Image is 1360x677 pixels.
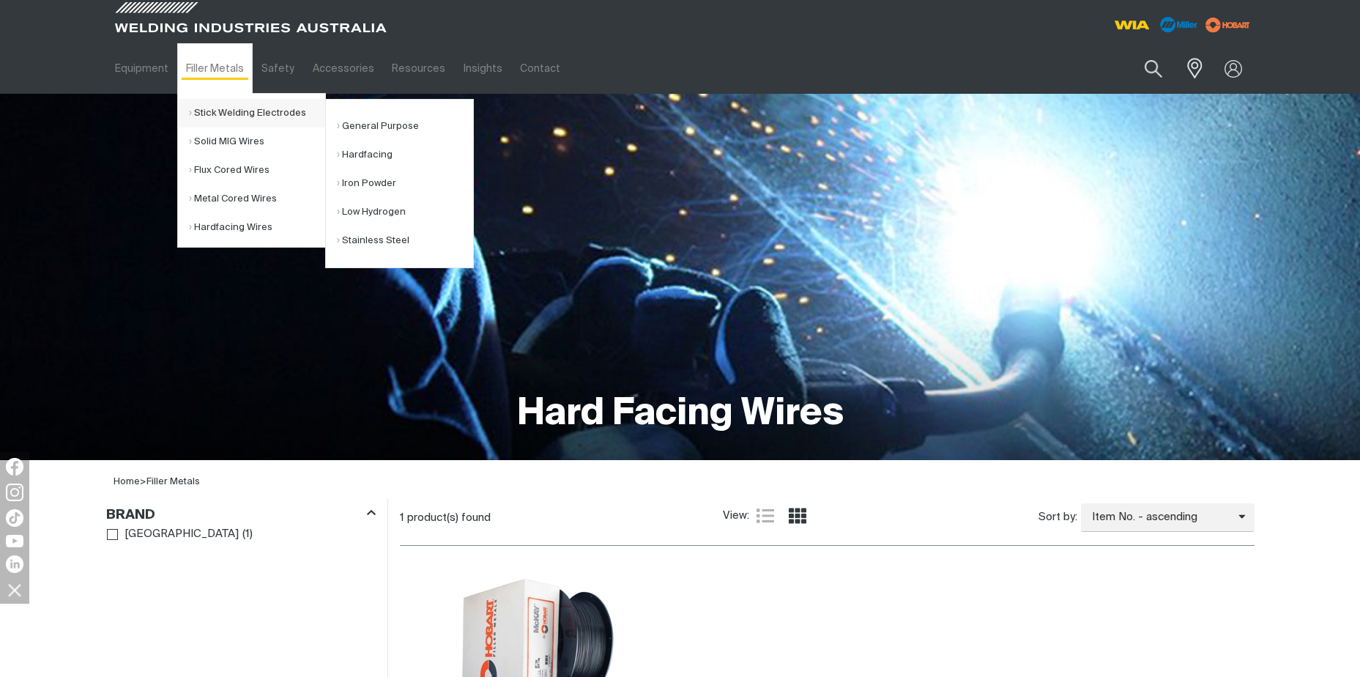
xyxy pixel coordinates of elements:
ul: Brand [107,525,375,544]
a: Metal Cored Wires [189,185,325,213]
a: Low Hydrogen [337,198,473,226]
span: [GEOGRAPHIC_DATA] [125,526,239,543]
ul: Filler Metals Submenu [177,93,326,248]
span: Sort by: [1038,509,1077,526]
a: Filler Metals [146,477,200,487]
h1: Hard Facing Wires [517,391,844,438]
div: 1 [400,511,723,525]
a: Safety [253,43,303,94]
img: YouTube [6,535,23,547]
span: ( 1 ) [242,526,253,543]
span: Item No. - ascending [1081,509,1238,526]
a: Iron Powder [337,169,473,198]
a: Flux Cored Wires [189,156,325,185]
a: Solid MIG Wires [189,127,325,156]
a: Hardfacing Wires [189,213,325,242]
a: Contact [511,43,569,94]
aside: Filters [106,499,376,545]
a: Resources [383,43,454,94]
a: Stainless Steel [337,226,473,255]
a: Equipment [106,43,177,94]
a: [GEOGRAPHIC_DATA] [107,525,239,544]
button: Search products [1129,51,1178,86]
section: Product list controls [400,499,1255,536]
a: Stick Welding Electrodes [189,99,325,127]
img: Instagram [6,484,23,501]
a: General Purpose [337,112,473,141]
a: List view [757,507,774,525]
span: View: [723,508,749,525]
a: Accessories [304,43,383,94]
img: TikTok [6,509,23,527]
a: Filler Metals [177,43,253,94]
img: hide socials [2,577,27,602]
a: Home [114,477,140,487]
h3: Brand [106,507,155,524]
img: miller [1201,14,1255,36]
ul: Stick Welding Electrodes Submenu [325,99,474,268]
a: Insights [454,43,510,94]
img: Facebook [6,458,23,476]
nav: Main [106,43,967,94]
input: Product name or item number... [1110,51,1178,86]
a: Hardfacing [337,141,473,169]
img: LinkedIn [6,555,23,573]
span: product(s) found [407,512,491,523]
span: > [140,477,146,487]
div: Brand [106,504,376,524]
